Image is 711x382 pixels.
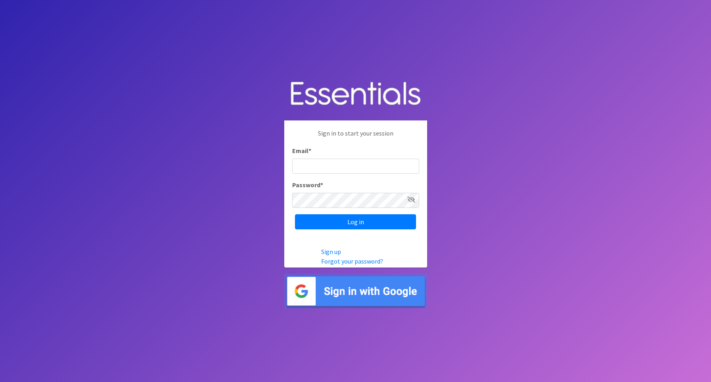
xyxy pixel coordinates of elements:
img: Human Essentials [284,74,427,114]
abbr: required [308,147,311,155]
a: Sign up [321,248,341,256]
img: Sign in with Google [284,274,427,308]
label: Email [292,146,311,155]
abbr: required [320,181,323,189]
input: Log in [295,214,416,229]
a: Forgot your password? [321,257,383,265]
p: Sign in to start your session [292,128,419,146]
label: Password [292,180,323,190]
